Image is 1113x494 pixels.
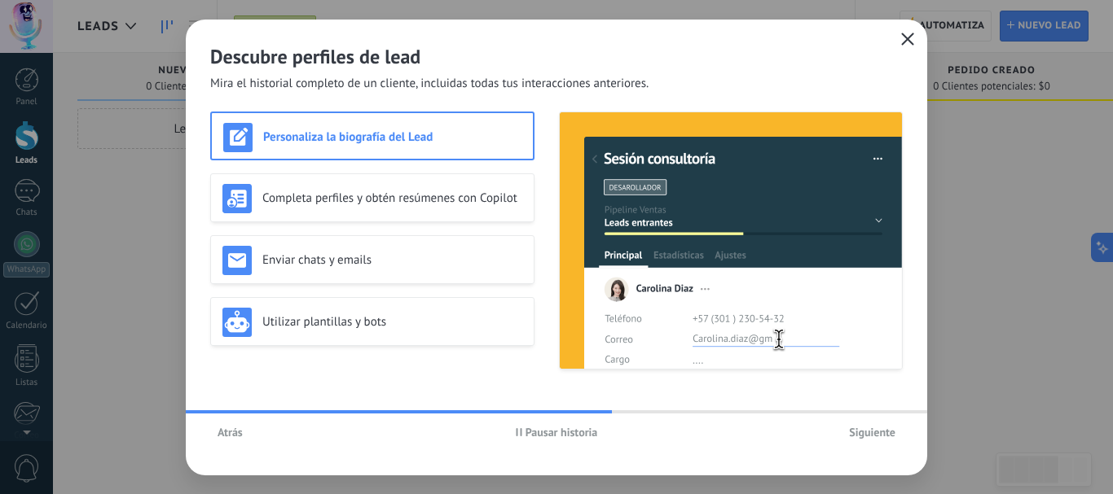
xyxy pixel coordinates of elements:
[262,314,522,330] h3: Utilizar plantillas y bots
[210,44,903,69] h2: Descubre perfiles de lead
[526,426,598,438] span: Pausar historia
[263,129,521,145] h3: Personaliza la biografía del Lead
[262,190,522,206] h3: Completa perfiles y obtén resúmenes con Copilot
[218,426,243,438] span: Atrás
[210,420,250,444] button: Atrás
[842,420,903,444] button: Siguiente
[262,252,522,268] h3: Enviar chats y emails
[210,76,649,92] span: Mira el historial completo de un cliente, incluidas todas tus interacciones anteriores.
[849,426,895,438] span: Siguiente
[508,420,605,444] button: Pausar historia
